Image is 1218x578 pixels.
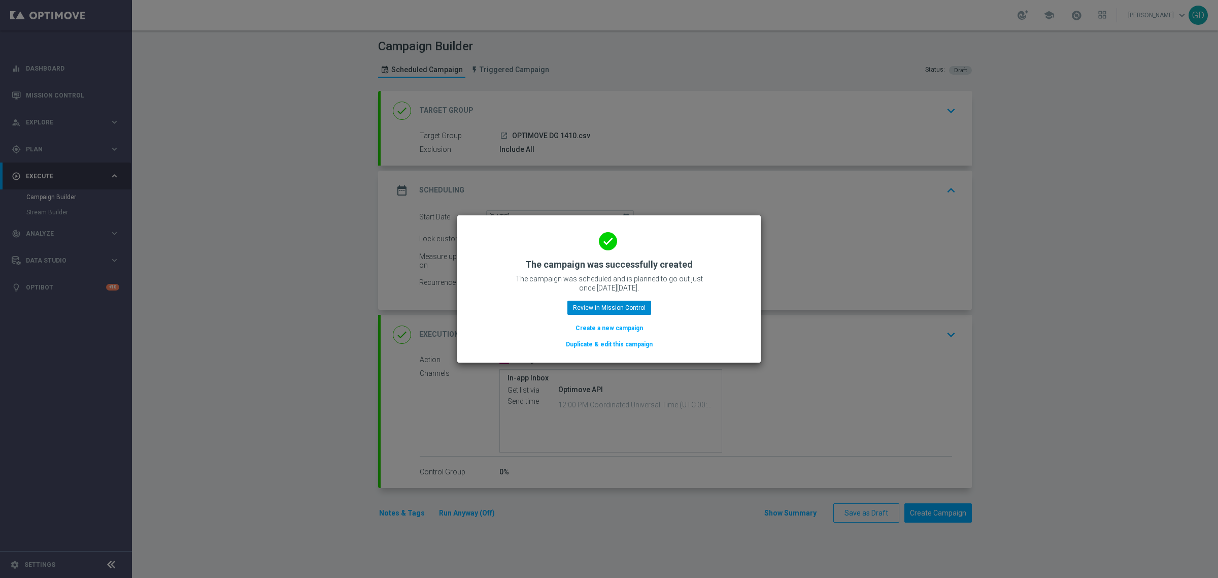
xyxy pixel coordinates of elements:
p: The campaign was scheduled and is planned to go out just once [DATE][DATE]. [507,274,710,293]
button: Review in Mission Control [567,301,651,315]
h2: The campaign was successfully created [525,259,693,271]
i: done [599,232,617,250]
button: Duplicate & edit this campaign [565,339,654,350]
button: Create a new campaign [574,323,644,334]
